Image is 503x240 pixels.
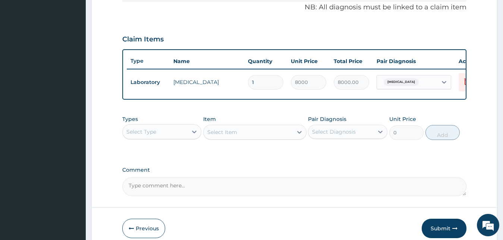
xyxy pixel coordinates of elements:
[170,75,244,90] td: [MEDICAL_DATA]
[126,128,156,135] div: Select Type
[127,75,170,89] td: Laboratory
[455,54,492,69] th: Actions
[170,54,244,69] th: Name
[422,219,466,238] button: Submit
[425,125,460,140] button: Add
[39,42,125,52] div: Chat with us now
[244,54,287,69] th: Quantity
[287,54,330,69] th: Unit Price
[308,115,346,123] label: Pair Diagnosis
[389,115,416,123] label: Unit Price
[122,35,164,44] h3: Claim Items
[43,72,103,148] span: We're online!
[127,54,170,68] th: Type
[122,167,467,173] label: Comment
[203,115,216,123] label: Item
[373,54,455,69] th: Pair Diagnosis
[14,37,30,56] img: d_794563401_company_1708531726252_794563401
[122,3,467,12] p: NB: All diagnosis must be linked to a claim item
[312,128,356,135] div: Select Diagnosis
[122,4,140,22] div: Minimize live chat window
[122,219,165,238] button: Previous
[384,78,419,86] span: [MEDICAL_DATA]
[4,160,142,187] textarea: Type your message and hit 'Enter'
[330,54,373,69] th: Total Price
[122,116,138,122] label: Types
